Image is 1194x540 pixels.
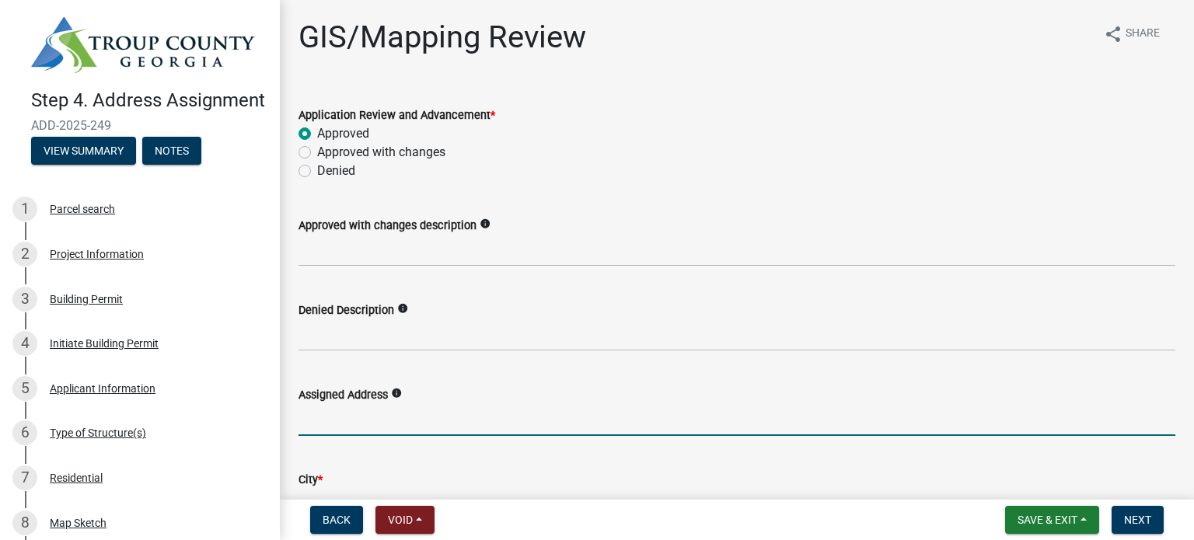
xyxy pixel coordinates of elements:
[1112,506,1164,534] button: Next
[1104,25,1122,44] i: share
[317,162,355,180] label: Denied
[480,218,491,229] i: info
[31,118,249,133] span: ADD-2025-249
[50,517,106,528] div: Map Sketch
[1126,25,1160,44] span: Share
[12,510,37,535] div: 8
[375,506,435,534] button: Void
[298,221,477,232] label: Approved with changes description
[298,110,495,121] label: Application Review and Advancement
[31,89,267,112] h4: Step 4. Address Assignment
[12,465,37,490] div: 7
[397,303,408,314] i: info
[317,124,369,143] label: Approved
[31,137,136,165] button: View Summary
[298,19,586,56] h1: GIS/Mapping Review
[50,294,123,305] div: Building Permit
[323,514,351,526] span: Back
[1018,514,1077,526] span: Save & Exit
[31,145,136,158] wm-modal-confirm: Summary
[1005,506,1099,534] button: Save & Exit
[12,197,37,221] div: 1
[50,338,159,349] div: Initiate Building Permit
[50,204,115,214] div: Parcel search
[317,143,445,162] label: Approved with changes
[12,376,37,401] div: 5
[12,420,37,445] div: 6
[310,506,363,534] button: Back
[12,242,37,267] div: 2
[388,514,413,526] span: Void
[1124,514,1151,526] span: Next
[50,472,103,483] div: Residential
[12,331,37,356] div: 4
[31,16,255,73] img: Troup County, Georgia
[142,137,201,165] button: Notes
[50,249,144,260] div: Project Information
[142,145,201,158] wm-modal-confirm: Notes
[50,383,155,394] div: Applicant Information
[391,388,402,399] i: info
[1091,19,1172,49] button: shareShare
[298,390,388,401] label: Assigned Address
[50,427,146,438] div: Type of Structure(s)
[12,287,37,312] div: 3
[298,475,323,486] label: City
[298,305,394,316] label: Denied Description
